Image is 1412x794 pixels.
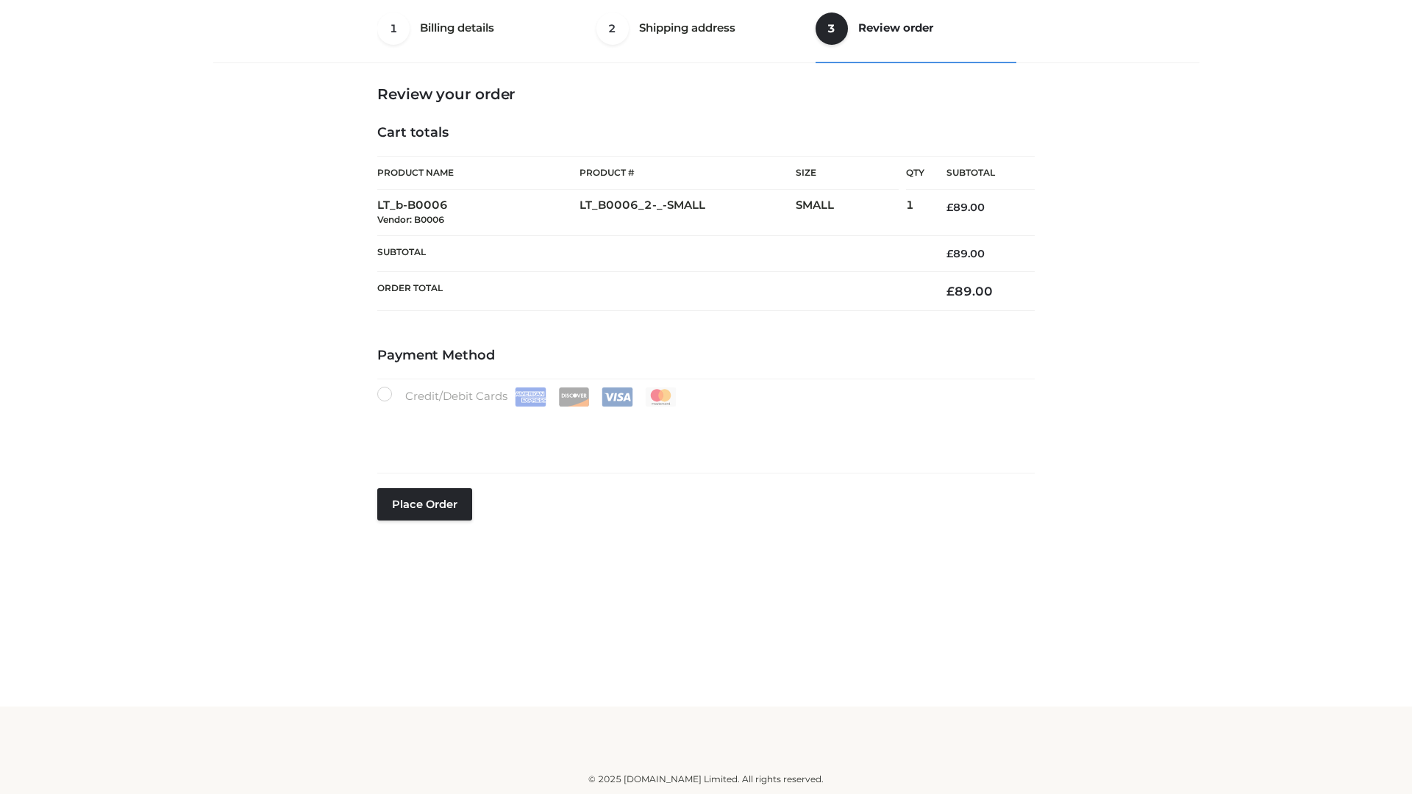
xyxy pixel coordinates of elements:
img: Mastercard [645,387,677,407]
th: Qty [906,156,924,190]
img: Amex [515,387,546,407]
img: Visa [602,387,633,407]
div: © 2025 [DOMAIN_NAME] Limited. All rights reserved. [218,772,1194,787]
img: Discover [558,387,590,407]
bdi: 89.00 [946,201,985,214]
td: LT_b-B0006 [377,190,580,236]
td: 1 [906,190,924,236]
th: Order Total [377,272,924,311]
bdi: 89.00 [946,247,985,260]
span: £ [946,201,953,214]
span: £ [946,284,955,298]
td: SMALL [796,190,906,236]
span: £ [946,247,953,260]
h3: Review your order [377,85,1035,103]
h4: Payment Method [377,348,1035,364]
th: Size [796,157,899,190]
th: Subtotal [377,235,924,271]
bdi: 89.00 [946,284,993,298]
h4: Cart totals [377,125,1035,141]
th: Subtotal [924,157,1035,190]
button: Place order [377,488,472,521]
small: Vendor: B0006 [377,214,444,225]
th: Product # [580,156,796,190]
td: LT_B0006_2-_-SMALL [580,190,796,236]
label: Credit/Debit Cards [377,387,678,407]
th: Product Name [377,156,580,190]
iframe: Secure payment input frame [374,404,1032,457]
